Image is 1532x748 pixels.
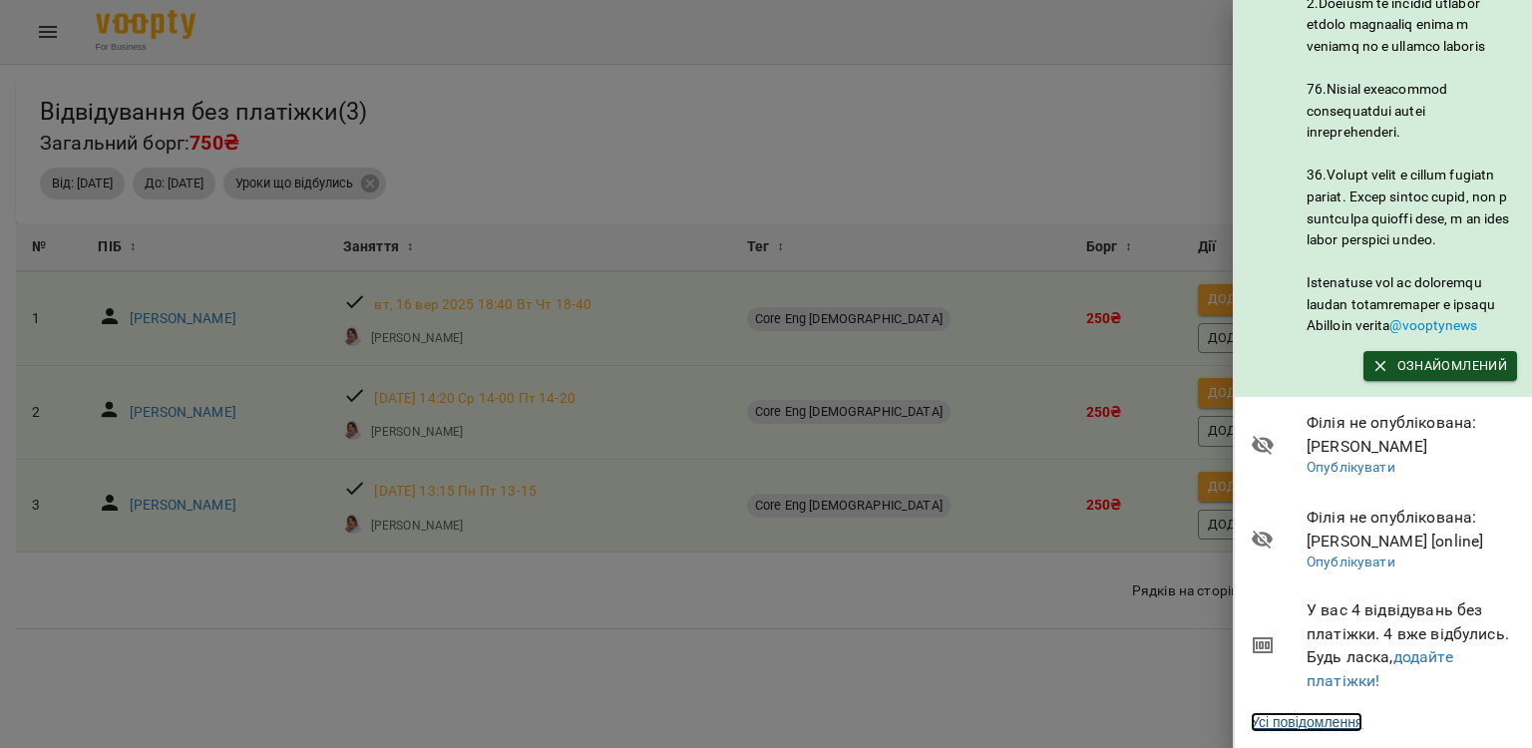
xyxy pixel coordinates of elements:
span: Філія не опублікована : [PERSON_NAME] [1307,411,1517,458]
span: Філія не опублікована : [PERSON_NAME] [online] [1307,506,1517,553]
span: У вас 4 відвідувань без платіжки. 4 вже відбулись. Будь ласка, [1307,598,1517,692]
button: Ознайомлений [1363,351,1517,381]
a: Опублікувати [1307,554,1395,569]
a: додайте платіжки! [1307,647,1453,690]
a: Опублікувати [1307,459,1395,475]
a: Усі повідомлення [1251,712,1362,732]
span: Ознайомлений [1373,355,1507,377]
a: @vooptynews [1389,317,1477,333]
